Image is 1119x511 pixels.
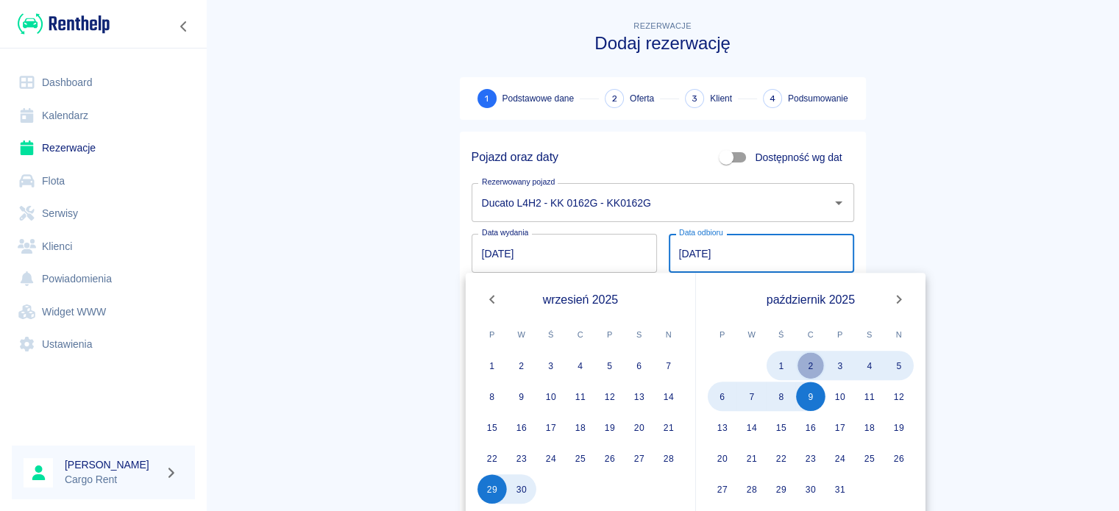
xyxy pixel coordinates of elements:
[12,132,195,165] a: Rezerwacje
[477,474,507,504] button: 29
[18,12,110,36] img: Renthelp logo
[472,150,558,165] h5: Pojazd oraz daty
[767,351,796,380] button: 1
[825,474,855,504] button: 31
[825,351,855,380] button: 3
[692,91,697,107] span: 3
[767,290,855,309] span: październik 2025
[477,285,507,314] button: Previous month
[797,320,824,349] span: czwartek
[595,382,625,411] button: 12
[855,443,884,473] button: 25
[767,474,796,504] button: 29
[654,443,683,473] button: 28
[507,412,536,442] button: 16
[855,382,884,411] button: 11
[566,443,595,473] button: 25
[625,443,654,473] button: 27
[12,99,195,132] a: Kalendarz
[507,382,536,411] button: 9
[884,443,914,473] button: 26
[625,351,654,380] button: 6
[884,285,914,314] button: Next month
[625,412,654,442] button: 20
[173,17,195,36] button: Zwiń nawigację
[502,92,574,105] span: Podstawowe dane
[482,176,555,187] label: Rezerwowany pojazd
[507,351,536,380] button: 2
[654,412,683,442] button: 21
[825,443,855,473] button: 24
[538,320,564,349] span: środa
[477,382,507,411] button: 8
[710,92,732,105] span: Klient
[770,91,775,107] span: 4
[856,320,883,349] span: sobota
[479,320,505,349] span: poniedziałek
[482,227,528,238] label: Data wydania
[12,230,195,263] a: Klienci
[595,412,625,442] button: 19
[543,290,619,309] span: wrzesień 2025
[796,474,825,504] button: 30
[708,382,737,411] button: 6
[12,165,195,198] a: Flota
[825,412,855,442] button: 17
[566,351,595,380] button: 4
[630,92,654,105] span: Oferta
[656,320,682,349] span: niedziela
[855,412,884,442] button: 18
[477,443,507,473] button: 22
[625,382,654,411] button: 13
[12,262,195,296] a: Powiadomienia
[12,197,195,230] a: Serwisy
[788,92,848,105] span: Podsumowanie
[709,320,736,349] span: poniedziałek
[508,320,535,349] span: wtorek
[737,412,767,442] button: 14
[626,320,653,349] span: sobota
[536,443,566,473] button: 24
[633,21,691,30] span: Rezerwacje
[654,382,683,411] button: 14
[460,33,866,54] h3: Dodaj rezerwację
[536,382,566,411] button: 10
[566,412,595,442] button: 18
[612,91,617,107] span: 2
[536,412,566,442] button: 17
[477,351,507,380] button: 1
[828,193,849,213] button: Otwórz
[884,382,914,411] button: 12
[12,296,195,329] a: Widget WWW
[796,443,825,473] button: 23
[739,320,765,349] span: wtorek
[884,351,914,380] button: 5
[679,227,723,238] label: Data odbioru
[536,351,566,380] button: 3
[884,412,914,442] button: 19
[827,320,853,349] span: piątek
[12,328,195,361] a: Ustawienia
[12,12,110,36] a: Renthelp logo
[567,320,594,349] span: czwartek
[477,412,507,442] button: 15
[737,382,767,411] button: 7
[796,412,825,442] button: 16
[708,412,737,442] button: 13
[595,351,625,380] button: 5
[507,443,536,473] button: 23
[485,91,489,107] span: 1
[796,351,825,380] button: 2
[737,474,767,504] button: 28
[595,443,625,473] button: 26
[654,351,683,380] button: 7
[755,150,842,165] span: Dostępność wg dat
[767,382,796,411] button: 8
[597,320,623,349] span: piątek
[507,474,536,504] button: 30
[767,443,796,473] button: 22
[65,457,159,472] h6: [PERSON_NAME]
[708,474,737,504] button: 27
[768,320,795,349] span: środa
[708,443,737,473] button: 20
